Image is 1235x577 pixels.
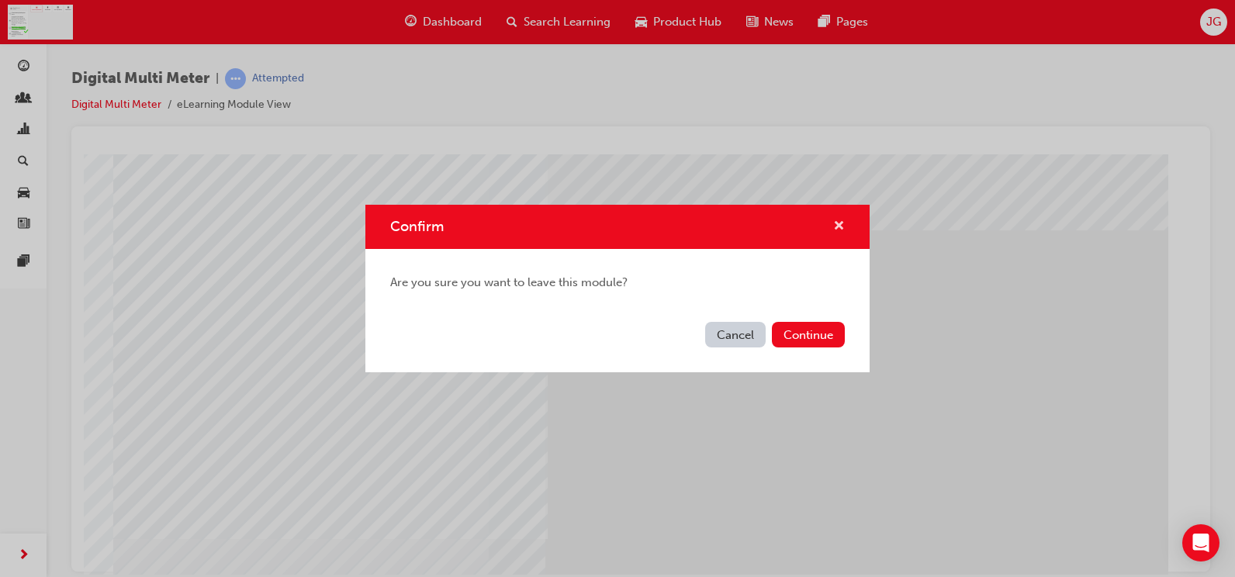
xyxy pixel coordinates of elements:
button: Continue [772,322,845,347]
button: Cancel [705,322,766,347]
span: Confirm [390,218,444,235]
div: Are you sure you want to leave this module? [365,249,870,316]
div: Confirm [365,205,870,372]
div: Open Intercom Messenger [1182,524,1219,561]
button: cross-icon [833,217,845,237]
span: cross-icon [833,220,845,234]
